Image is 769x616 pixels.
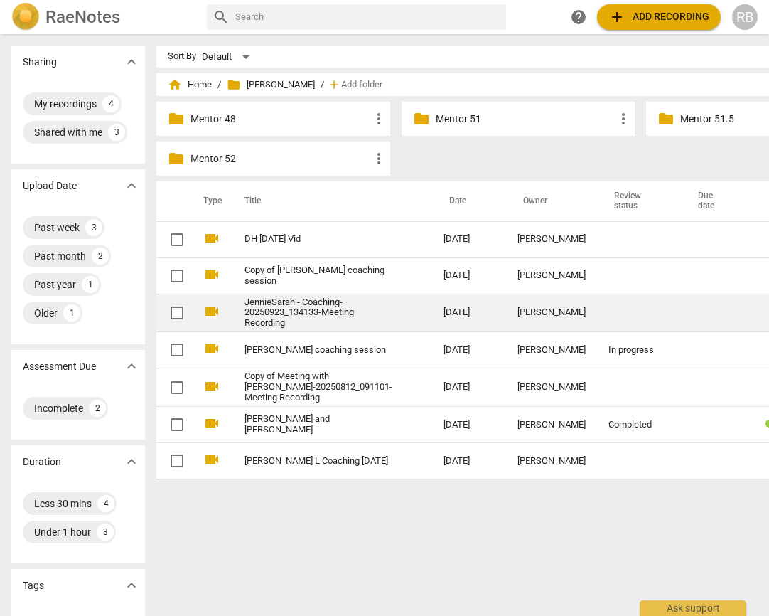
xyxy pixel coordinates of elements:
button: Show more [121,356,142,377]
span: folder [413,110,430,127]
span: expand_more [123,577,140,594]
div: Ask support [640,600,746,616]
p: Assessment Due [23,359,96,374]
div: Incomplete [34,401,83,415]
span: more_vert [370,110,387,127]
div: Past month [34,249,86,263]
div: In progress [608,345,669,356]
input: Search [235,6,501,28]
div: 2 [89,400,106,417]
h2: RaeNotes [45,7,120,27]
a: [PERSON_NAME] coaching session [244,345,392,356]
p: Duration [23,455,61,469]
div: [PERSON_NAME] [517,456,586,467]
button: Show more [121,575,142,596]
span: folder [227,78,241,92]
span: / [217,80,221,90]
div: My recordings [34,97,97,111]
div: Under 1 hour [34,525,91,539]
span: add [327,78,341,92]
div: [PERSON_NAME] [517,270,586,281]
div: Sort By [168,51,196,62]
th: Date [432,181,506,221]
div: 4 [102,95,119,112]
th: Title [227,181,432,221]
div: 1 [82,276,99,293]
td: [DATE] [432,407,506,443]
div: 3 [85,219,102,236]
div: Default [202,46,254,68]
span: folder [657,110,674,127]
span: videocam [203,378,220,395]
a: Help [566,4,591,30]
div: [PERSON_NAME] [517,234,586,245]
td: [DATE] [432,257,506,294]
button: Upload [597,4,721,30]
div: Shared with me [34,125,102,139]
p: Mentor 51 [436,112,615,127]
th: Owner [506,181,597,221]
span: expand_more [123,453,140,470]
div: Older [34,306,58,320]
div: 1 [63,304,80,322]
p: Tags [23,578,44,593]
img: Logo [11,3,40,31]
a: [PERSON_NAME] and [PERSON_NAME] [244,414,392,435]
div: Less 30 mins [34,496,92,511]
td: [DATE] [432,221,506,257]
span: [PERSON_NAME] [227,78,315,92]
div: Past week [34,221,80,235]
a: LogoRaeNotes [11,3,195,31]
td: [DATE] [432,294,506,332]
p: Sharing [23,55,57,70]
div: 2 [92,248,109,265]
a: [PERSON_NAME] L Coaching [DATE] [244,456,392,467]
span: videocam [203,340,220,357]
span: / [321,80,324,90]
span: more_vert [615,110,632,127]
div: [PERSON_NAME] [517,382,586,393]
div: Completed [608,420,669,430]
div: [PERSON_NAME] [517,345,586,356]
span: home [168,78,182,92]
span: help [570,9,587,26]
th: Review status [597,181,681,221]
p: Mentor 48 [190,112,370,127]
button: Show more [121,451,142,472]
td: [DATE] [432,443,506,479]
button: Show more [121,175,142,196]
span: expand_more [123,53,140,70]
span: expand_more [123,358,140,375]
a: DH [DATE] Vid [244,234,392,245]
p: Upload Date [23,179,77,193]
td: [DATE] [432,332,506,368]
td: [DATE] [432,368,506,407]
div: [PERSON_NAME] [517,307,586,318]
button: Show more [121,51,142,73]
span: videocam [203,415,220,432]
span: add [608,9,625,26]
span: expand_more [123,177,140,194]
div: Past year [34,277,76,292]
span: folder [168,110,185,127]
div: [PERSON_NAME] [517,420,586,430]
span: videocam [203,451,220,468]
div: 4 [97,495,114,512]
th: Due date [681,181,754,221]
span: folder [168,150,185,167]
span: more_vert [370,150,387,167]
a: Copy of [PERSON_NAME] coaching session [244,265,392,287]
a: Copy of Meeting with [PERSON_NAME]-20250812_091101-Meeting Recording [244,371,392,403]
p: Mentor 52 [190,152,370,166]
div: 3 [97,524,114,541]
a: JennieSarah - Coaching-20250923_134133-Meeting Recording [244,297,392,329]
span: videocam [203,303,220,320]
th: Type [192,181,227,221]
span: Home [168,78,212,92]
span: search [213,9,230,26]
span: videocam [203,230,220,247]
span: Add folder [341,80,382,90]
button: RB [732,4,758,30]
span: Add recording [608,9,709,26]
